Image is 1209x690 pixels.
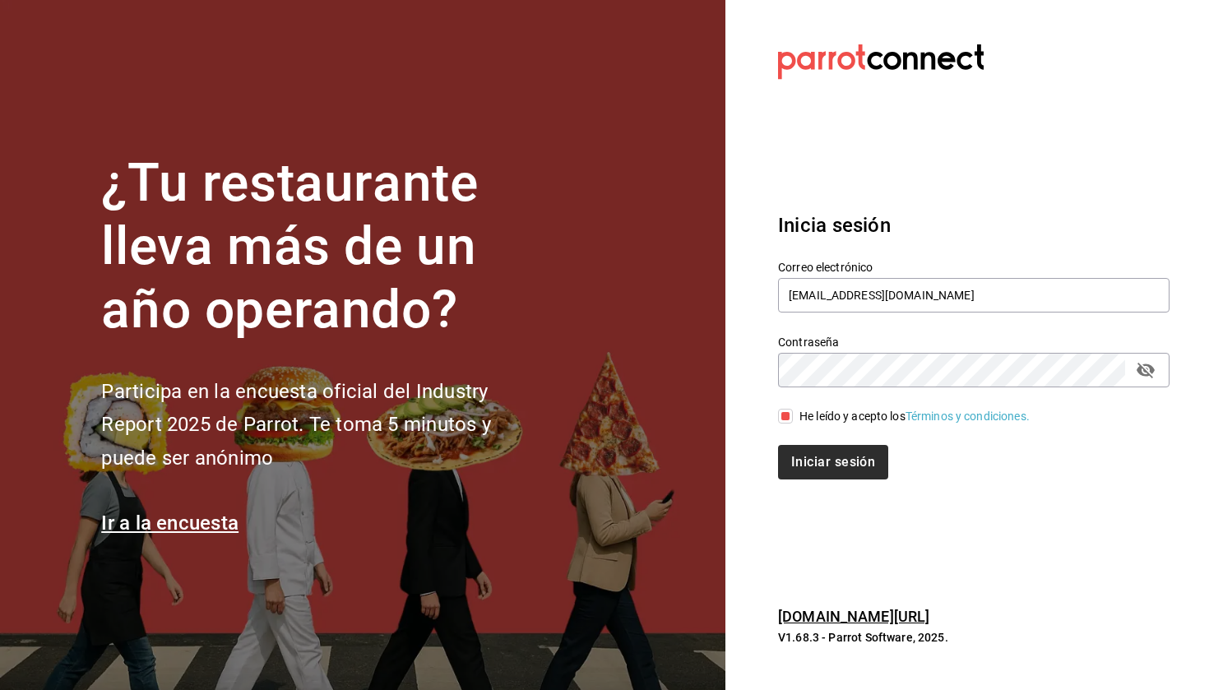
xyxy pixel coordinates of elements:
button: passwordField [1132,356,1160,384]
button: Iniciar sesión [778,445,888,479]
h3: Inicia sesión [778,211,1170,240]
input: Ingresa tu correo electrónico [778,278,1170,313]
a: Ir a la encuesta [101,512,239,535]
label: Contraseña [778,336,1170,348]
a: [DOMAIN_NAME][URL] [778,608,929,625]
h1: ¿Tu restaurante lleva más de un año operando? [101,152,545,341]
div: He leído y acepto los [799,408,1030,425]
a: Términos y condiciones. [906,410,1030,423]
h2: Participa en la encuesta oficial del Industry Report 2025 de Parrot. Te toma 5 minutos y puede se... [101,375,545,475]
label: Correo electrónico [778,262,1170,273]
p: V1.68.3 - Parrot Software, 2025. [778,629,1170,646]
